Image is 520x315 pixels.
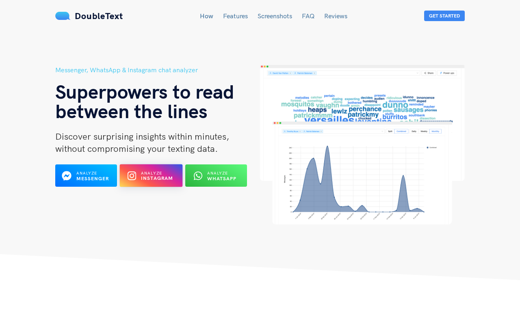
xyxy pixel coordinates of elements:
a: Analyze WhatsApp [185,175,247,182]
span: Analyze [141,170,162,176]
b: WhatsApp [207,175,236,181]
button: Analyze Messenger [55,164,117,187]
b: Instagram [141,175,173,181]
span: without compromising your texting data. [55,143,218,154]
button: Get Started [424,11,465,21]
a: DoubleText [55,10,123,22]
b: Messenger [76,175,109,181]
img: hero [260,65,465,224]
img: mS3x8y1f88AAAAABJRU5ErkJggg== [55,12,71,20]
h5: Messenger, WhatsApp & Instagram chat analyzer [55,65,260,75]
button: Analyze Instagram [119,164,182,187]
button: Analyze WhatsApp [185,164,247,187]
a: Analyze Instagram [120,175,182,182]
a: Reviews [324,12,347,20]
a: Features [223,12,248,20]
a: Screenshots [258,12,292,20]
a: How [200,12,213,20]
span: DoubleText [75,10,123,22]
a: FAQ [302,12,314,20]
span: Superpowers to read [55,79,234,104]
span: Analyze [76,170,97,176]
span: Discover surprising insights within minutes, [55,131,229,142]
span: Analyze [207,170,228,176]
span: between the lines [55,99,208,123]
a: Analyze Messenger [55,175,117,182]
